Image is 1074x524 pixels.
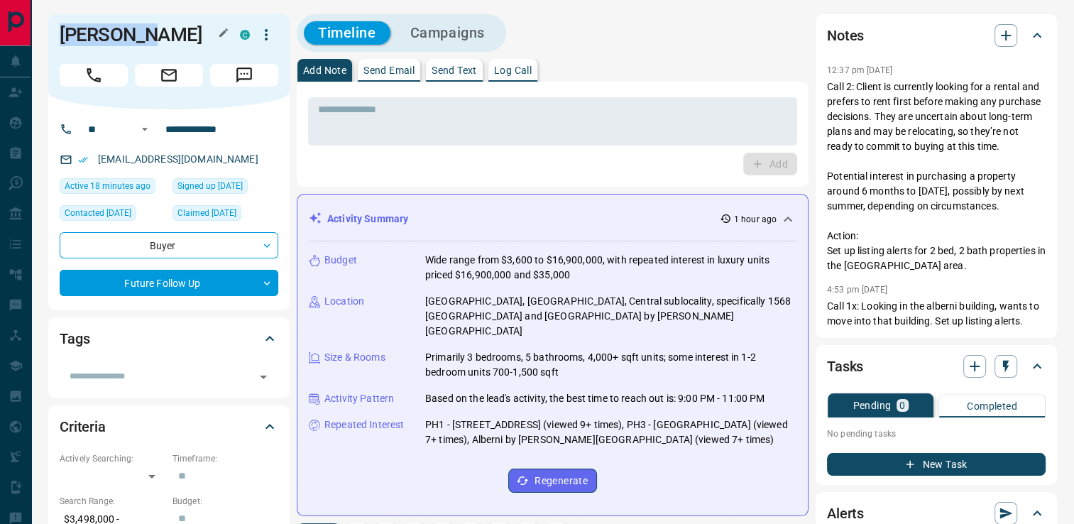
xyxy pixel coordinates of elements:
[827,24,864,47] h2: Notes
[827,65,892,75] p: 12:37 pm [DATE]
[60,64,128,87] span: Call
[60,410,278,444] div: Criteria
[853,400,891,410] p: Pending
[324,350,385,365] p: Size & Rooms
[60,23,219,46] h1: [PERSON_NAME]
[60,452,165,465] p: Actively Searching:
[425,391,765,406] p: Based on the lead's activity, the best time to reach out is: 9:00 PM - 11:00 PM
[899,400,905,410] p: 0
[324,391,394,406] p: Activity Pattern
[60,415,106,438] h2: Criteria
[508,469,597,493] button: Regenerate
[172,178,278,198] div: Fri Sep 26 2025
[827,453,1046,476] button: New Task
[172,452,278,465] p: Timeframe:
[136,121,153,138] button: Open
[734,213,777,226] p: 1 hour ago
[78,155,88,165] svg: Email Verified
[494,65,532,75] p: Log Call
[432,65,477,75] p: Send Text
[65,206,131,220] span: Contacted [DATE]
[827,299,1046,329] p: Call 1x: Looking in the alberni building, wants to move into that building. Set up listing alerts.
[172,495,278,508] p: Budget:
[253,367,273,387] button: Open
[425,350,796,380] p: Primarily 3 bedrooms, 5 bathrooms, 4,000+ sqft units; some interest in 1-2 bedroom units 700-1,50...
[396,21,499,45] button: Campaigns
[827,423,1046,444] p: No pending tasks
[324,417,404,432] p: Repeated Interest
[827,18,1046,53] div: Notes
[60,232,278,258] div: Buyer
[967,401,1017,411] p: Completed
[324,294,364,309] p: Location
[827,349,1046,383] div: Tasks
[240,30,250,40] div: condos.ca
[60,495,165,508] p: Search Range:
[425,294,796,339] p: [GEOGRAPHIC_DATA], [GEOGRAPHIC_DATA], Central sublocality, specifically 1568 [GEOGRAPHIC_DATA] an...
[172,205,278,225] div: Sun Sep 28 2025
[827,80,1046,273] p: Call 2: Client is currently looking for a rental and prefers to rent first before making any purc...
[177,206,236,220] span: Claimed [DATE]
[177,179,243,193] span: Signed up [DATE]
[303,65,346,75] p: Add Note
[304,21,390,45] button: Timeline
[60,205,165,225] div: Sun Sep 28 2025
[98,153,258,165] a: [EMAIL_ADDRESS][DOMAIN_NAME]
[827,285,887,295] p: 4:53 pm [DATE]
[60,322,278,356] div: Tags
[425,253,796,283] p: Wide range from $3,600 to $16,900,000, with repeated interest in luxury units priced $16,900,000 ...
[65,179,150,193] span: Active 18 minutes ago
[827,355,863,378] h2: Tasks
[60,178,165,198] div: Tue Oct 14 2025
[60,327,89,350] h2: Tags
[327,212,408,226] p: Activity Summary
[309,206,796,232] div: Activity Summary1 hour ago
[135,64,203,87] span: Email
[363,65,415,75] p: Send Email
[425,417,796,447] p: PH1 - [STREET_ADDRESS] (viewed 9+ times), PH3 - [GEOGRAPHIC_DATA] (viewed 7+ times), Alberni by [...
[210,64,278,87] span: Message
[60,270,278,296] div: Future Follow Up
[324,253,357,268] p: Budget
